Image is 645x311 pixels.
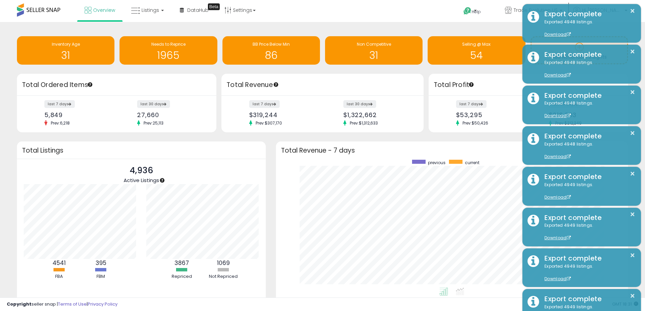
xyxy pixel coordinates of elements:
[93,7,115,14] span: Overview
[252,120,285,126] span: Prev: $307,170
[539,91,636,101] div: Export complete
[22,148,261,153] h3: Total Listings
[95,259,106,267] b: 395
[22,80,211,90] h3: Total Ordered Items
[142,7,159,14] span: Listings
[159,177,165,183] div: Tooltip anchor
[137,100,170,108] label: last 30 days
[630,251,635,260] button: ×
[630,129,635,137] button: ×
[630,47,635,56] button: ×
[458,2,494,22] a: Help
[137,111,205,118] div: 27,660
[539,294,636,304] div: Export complete
[539,222,636,241] div: Exported 4949 listings.
[47,120,73,126] span: Prev: 6,218
[630,7,635,15] button: ×
[539,253,636,263] div: Export complete
[544,31,571,37] a: Download
[630,210,635,219] button: ×
[544,276,571,282] a: Download
[456,111,523,118] div: $53,295
[249,111,318,118] div: $319,244
[630,170,635,178] button: ×
[253,41,290,47] span: BB Price Below Min
[539,263,636,282] div: Exported 4949 listings.
[357,41,391,47] span: Non Competitive
[174,259,189,267] b: 3867
[7,301,117,308] div: seller snap | |
[44,111,112,118] div: 5,849
[539,9,636,19] div: Export complete
[434,80,623,90] h3: Total Profit
[539,60,636,79] div: Exported 4948 listings.
[52,41,80,47] span: Inventory Age
[227,80,418,90] h3: Total Revenue
[162,273,202,280] div: Repriced
[544,154,571,159] a: Download
[124,164,159,177] p: 4,936
[217,259,230,267] b: 1069
[468,82,474,88] div: Tooltip anchor
[346,120,381,126] span: Prev: $1,312,633
[539,172,636,182] div: Export complete
[39,273,80,280] div: FBA
[456,100,487,108] label: last 7 days
[17,36,114,65] a: Inventory Age 31
[459,120,492,126] span: Prev: $50,426
[44,100,75,108] label: last 7 days
[544,113,571,118] a: Download
[58,301,87,307] a: Terms of Use
[88,301,117,307] a: Privacy Policy
[187,7,209,14] span: DataHub
[465,160,479,165] span: current
[20,50,111,61] h1: 31
[203,273,244,280] div: Not Repriced
[343,111,412,118] div: $1,322,662
[472,9,481,15] span: Help
[539,19,636,38] div: Exported 4948 listings.
[539,50,636,60] div: Export complete
[463,7,472,15] i: Get Help
[151,41,186,47] span: Needs to Reprice
[281,148,623,153] h3: Total Revenue - 7 days
[140,120,167,126] span: Prev: 25,113
[123,50,214,61] h1: 1965
[208,3,220,10] div: Tooltip anchor
[328,50,419,61] h1: 31
[514,7,558,14] span: Trade Evolution US
[544,194,571,200] a: Download
[343,100,376,108] label: last 30 days
[630,292,635,300] button: ×
[249,100,280,108] label: last 7 days
[226,50,317,61] h1: 86
[428,160,446,165] span: previous
[52,259,66,267] b: 4541
[431,50,522,61] h1: 54
[222,36,320,65] a: BB Price Below Min 86
[539,100,636,119] div: Exported 4948 listings.
[120,36,217,65] a: Needs to Reprice 1965
[273,82,279,88] div: Tooltip anchor
[124,177,159,184] span: Active Listings
[544,235,571,241] a: Download
[539,141,636,160] div: Exported 4948 listings.
[539,182,636,201] div: Exported 4949 listings.
[7,301,31,307] strong: Copyright
[325,36,423,65] a: Non Competitive 31
[428,36,525,65] a: Selling @ Max 54
[539,213,636,223] div: Export complete
[462,41,491,47] span: Selling @ Max
[630,88,635,96] button: ×
[544,72,571,78] a: Download
[539,131,636,141] div: Export complete
[87,82,93,88] div: Tooltip anchor
[81,273,121,280] div: FBM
